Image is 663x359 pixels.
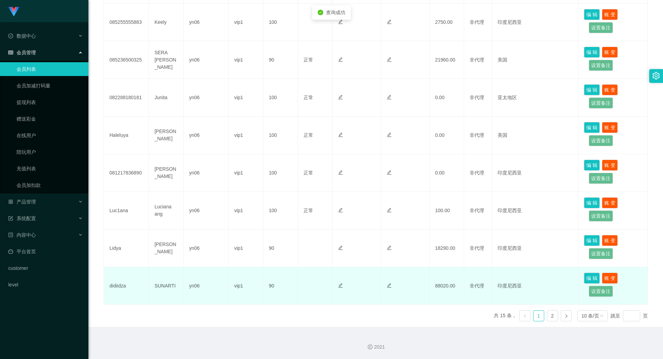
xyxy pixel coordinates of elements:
[387,208,392,212] i: 图标: edit
[492,116,579,154] td: 美国
[263,79,298,116] td: 100
[8,245,83,258] a: 图标: dashboard平台首页
[564,314,568,318] i: 图标: right
[104,229,149,267] td: Lidya
[547,310,558,321] li: 2
[263,192,298,229] td: 100
[8,199,13,204] i: 图标: appstore-o
[368,344,373,349] i: 图标: copyright
[430,192,464,229] td: 100.00
[584,273,600,284] button: 编 辑
[8,34,13,38] i: 图标: check-circle-o
[470,57,484,63] span: 非代理
[470,19,484,25] span: 非代理
[519,310,530,321] li: 上一页
[263,229,298,267] td: 90
[602,235,618,246] button: 账 变
[584,197,600,208] button: 编 辑
[589,248,613,259] button: 设置备注
[338,283,343,288] i: 图标: edit
[263,116,298,154] td: 100
[387,57,392,62] i: 图标: edit
[263,267,298,305] td: 90
[17,95,83,109] a: 提现列表
[229,229,263,267] td: vip1
[8,7,19,17] img: logo.9652507e.png
[149,154,183,192] td: [PERSON_NAME]
[470,245,484,251] span: 非代理
[263,41,298,79] td: 90
[602,160,618,171] button: 账 变
[17,79,83,93] a: 会员加减打码量
[584,160,600,171] button: 编 辑
[8,216,36,221] span: 系统配置
[547,311,558,321] a: 2
[229,41,263,79] td: vip1
[589,22,613,33] button: 设置备注
[338,208,343,212] i: 图标: edit
[492,41,579,79] td: 美国
[492,229,579,267] td: 印度尼西亚
[263,3,298,41] td: 100
[8,232,36,238] span: 内容中心
[304,57,313,63] span: 正常
[17,62,83,76] a: 会员列表
[338,95,343,100] i: 图标: edit
[229,3,263,41] td: vip1
[584,47,600,58] button: 编 辑
[534,311,544,321] a: 1
[326,10,345,15] span: 查询成功
[263,154,298,192] td: 100
[17,162,83,176] a: 充值列表
[387,95,392,100] i: 图标: edit
[104,79,149,116] td: 082288180181
[387,245,392,250] i: 图标: edit
[602,47,618,58] button: 账 变
[584,9,600,20] button: 编 辑
[470,95,484,100] span: 非代理
[184,154,229,192] td: yn06
[492,154,579,192] td: 印度尼西亚
[470,132,484,138] span: 非代理
[338,132,343,137] i: 图标: edit
[582,311,599,321] div: 10 条/页
[104,154,149,192] td: 081217836890
[599,314,604,319] i: 图标: down
[8,278,83,292] a: level
[229,79,263,116] td: vip1
[338,170,343,175] i: 图标: edit
[149,116,183,154] td: [PERSON_NAME]
[492,192,579,229] td: 印度尼西亚
[492,267,579,305] td: 印度尼西亚
[470,283,484,289] span: 非代理
[8,233,13,237] i: 图标: profile
[611,310,648,321] div: 跳至 页
[494,310,516,321] li: 共 15 条，
[8,50,36,55] span: 会员管理
[229,267,263,305] td: vip1
[318,10,323,15] i: icon: check-circle
[184,3,229,41] td: yn06
[17,129,83,142] a: 在线用户
[387,132,392,137] i: 图标: edit
[589,135,613,146] button: 设置备注
[8,50,13,55] i: 图标: table
[8,216,13,221] i: 图标: form
[430,3,464,41] td: 2750.00
[430,154,464,192] td: 0.00
[184,41,229,79] td: yn06
[470,170,484,176] span: 非代理
[184,267,229,305] td: yn06
[149,79,183,116] td: Junita
[8,261,83,275] a: customer
[589,60,613,71] button: 设置备注
[492,3,579,41] td: 印度尼西亚
[561,310,572,321] li: 下一页
[602,9,618,20] button: 账 变
[430,41,464,79] td: 21960.00
[584,84,600,95] button: 编 辑
[523,314,527,318] i: 图标: left
[338,245,343,250] i: 图标: edit
[492,79,579,116] td: 亚太地区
